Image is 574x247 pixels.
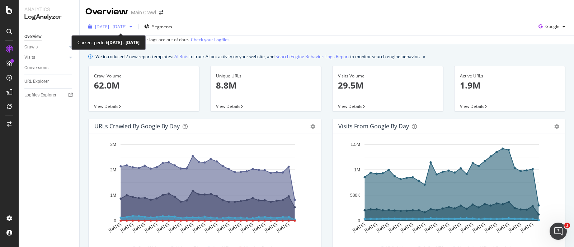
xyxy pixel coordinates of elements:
text: 1M [110,193,116,198]
div: Conversions [24,64,48,72]
a: Conversions [24,64,74,72]
div: Your logs are out of date. [139,37,189,43]
div: Analytics [24,6,74,13]
p: 29.5M [338,79,438,91]
div: Active URLs [460,73,560,79]
a: Check your Logfiles [191,37,230,43]
text: [DATE] [412,222,426,233]
text: [DATE] [424,222,438,233]
text: [DATE] [484,222,498,233]
div: Unique URLs [216,73,316,79]
text: [DATE] [252,222,266,233]
text: 0 [114,218,116,223]
p: 1.9M [460,79,560,91]
text: [DATE] [240,222,254,233]
text: [DATE] [376,222,390,233]
text: [DATE] [204,222,218,233]
svg: A chart. [94,139,312,239]
text: [DATE] [364,222,378,233]
div: Visits from Google by day [338,123,409,130]
svg: A chart. [338,139,556,239]
text: [DATE] [276,222,290,233]
span: View Details [216,103,240,109]
text: 3M [110,142,116,147]
text: 1M [354,167,360,172]
text: [DATE] [168,222,182,233]
button: [DATE] - [DATE] [85,21,135,32]
b: [DATE] - [DATE] [108,39,140,46]
a: Visits [24,54,67,61]
div: We introduced 2 new report templates: to track AI bot activity on your website, and to monitor se... [95,53,420,60]
a: Logfiles Explorer [24,91,74,99]
div: Visits Volume [338,73,438,79]
div: arrow-right-arrow-left [159,10,163,15]
span: View Details [460,103,484,109]
text: [DATE] [108,222,122,233]
a: AI Bots [174,53,188,60]
text: [DATE] [436,222,450,233]
div: Logfiles Explorer [24,91,56,99]
div: Crawls [24,43,38,51]
iframe: Intercom live chat [550,223,567,240]
text: [DATE] [520,222,534,233]
text: [DATE] [472,222,486,233]
text: [DATE] [192,222,206,233]
span: View Details [94,103,118,109]
text: [DATE] [180,222,194,233]
a: Crawls [24,43,67,51]
p: 8.8M [216,79,316,91]
div: Overview [24,33,42,41]
div: gear [554,124,559,129]
text: [DATE] [228,222,242,233]
span: 1 [564,223,570,228]
text: [DATE] [388,222,402,233]
div: URLs Crawled by Google by day [94,123,180,130]
a: URL Explorer [24,78,74,85]
span: View Details [338,103,362,109]
span: Google [545,23,560,29]
button: Segments [141,21,175,32]
text: 1.5M [350,142,360,147]
text: [DATE] [216,222,230,233]
text: [DATE] [352,222,366,233]
div: info banner [88,53,565,60]
text: 2M [110,167,116,172]
text: [DATE] [132,222,146,233]
div: Overview [85,6,128,18]
div: URL Explorer [24,78,49,85]
text: [DATE] [496,222,510,233]
text: [DATE] [460,222,474,233]
a: Search Engine Behavior: Logs Report [276,53,349,60]
text: [DATE] [120,222,134,233]
text: [DATE] [144,222,158,233]
button: close banner [421,51,427,62]
div: LogAnalyzer [24,13,74,21]
button: Google [536,21,568,32]
text: 0 [358,218,360,223]
div: Visits [24,54,35,61]
a: Overview [24,33,74,41]
text: [DATE] [156,222,170,233]
text: [DATE] [400,222,414,233]
text: [DATE] [448,222,462,233]
div: Last update [88,37,230,43]
div: gear [310,124,315,129]
div: Current period: [77,38,140,47]
span: Segments [152,24,172,30]
text: 500K [350,193,360,198]
text: [DATE] [264,222,278,233]
div: Main Crawl [131,9,156,16]
span: [DATE] - [DATE] [95,24,127,30]
div: Crawl Volume [94,73,194,79]
text: [DATE] [508,222,522,233]
p: 62.0M [94,79,194,91]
